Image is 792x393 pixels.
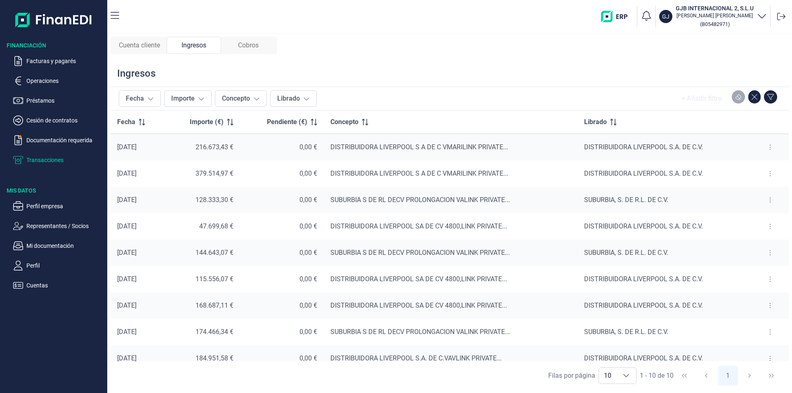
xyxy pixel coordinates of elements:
[700,21,730,27] small: Copiar cif
[616,368,636,384] div: Choose
[330,328,510,336] span: SUBURBIA S DE RL DECV PROLONGACION VALINK PRIVATE...
[117,117,135,127] span: Fecha
[674,366,694,386] button: First Page
[215,90,267,107] button: Concepto
[172,301,233,310] div: 168.687,11 €
[117,301,158,310] div: [DATE]
[26,155,104,165] p: Transacciones
[26,261,104,271] p: Perfil
[267,117,307,127] span: Pendiente (€)
[270,90,317,107] button: Librado
[15,7,92,33] img: Logo de aplicación
[13,115,104,125] button: Cesión de contratos
[330,301,507,309] span: DISTRIBUIDORA LIVERPOOL SA DE CV 4800,LINK PRIVATE...
[13,261,104,271] button: Perfil
[119,90,161,107] button: Fecha
[181,40,206,50] span: Ingresos
[190,117,224,127] span: Importe (€)
[172,275,233,283] div: 115.556,07 €
[164,90,212,107] button: Importe
[26,115,104,125] p: Cesión de contratos
[584,249,745,257] div: SUBURBIA, S. DE R.L. DE C.V.
[330,249,510,257] span: SUBURBIA S DE RL DECV PROLONGACION VALINK PRIVATE...
[26,56,104,66] p: Facturas y pagarés
[26,135,104,145] p: Documentación requerida
[172,249,233,257] div: 144.643,07 €
[640,372,674,379] span: 1 - 10 de 10
[247,275,317,283] div: 0,00 €
[172,354,233,362] div: 184.951,58 €
[761,366,781,386] button: Last Page
[117,275,158,283] div: [DATE]
[13,201,104,211] button: Perfil empresa
[659,4,767,29] button: GJGJB INTERNACIONAL 2, S.L.U[PERSON_NAME] [PERSON_NAME](B05482971)
[584,169,745,178] div: DISTRIBUIDORA LIVERPOOL S.A. DE C.V.
[247,301,317,310] div: 0,00 €
[676,12,754,19] p: [PERSON_NAME] [PERSON_NAME]
[247,249,317,257] div: 0,00 €
[119,40,160,50] span: Cuenta cliente
[662,12,669,21] p: GJ
[584,328,745,336] div: SUBURBIA, S. DE R.L. DE C.V.
[26,280,104,290] p: Cuentas
[172,143,233,151] div: 216.673,43 €
[584,117,607,127] span: Librado
[696,366,716,386] button: Previous Page
[330,275,507,283] span: DISTRIBUIDORA LIVERPOOL SA DE CV 4800,LINK PRIVATE...
[676,4,754,12] h3: GJB INTERNACIONAL 2, S.L.U
[26,221,104,231] p: Representantes / Socios
[26,76,104,86] p: Operaciones
[584,301,745,310] div: DISTRIBUIDORA LIVERPOOL S.A. DE C.V.
[584,275,745,283] div: DISTRIBUIDORA LIVERPOOL S.A. DE C.V.
[548,371,595,381] div: Filas por página
[247,196,317,204] div: 0,00 €
[13,96,104,106] button: Préstamos
[13,280,104,290] button: Cuentas
[26,241,104,251] p: Mi documentación
[172,328,233,336] div: 174.466,34 €
[247,328,317,336] div: 0,00 €
[584,196,745,204] div: SUBURBIA, S. DE R.L. DE C.V.
[13,76,104,86] button: Operaciones
[117,67,156,80] div: Ingresos
[330,196,510,204] span: SUBURBIA S DE RL DECV PROLONGACION VALINK PRIVATE...
[330,354,502,362] span: DISTRIBUIDORA LIVERPOOL S.A. DE C.VAVLINK PRIVATE...
[117,222,158,231] div: [DATE]
[13,241,104,251] button: Mi documentación
[221,37,276,54] div: Cobros
[13,221,104,231] button: Representantes / Socios
[584,143,745,151] div: DISTRIBUIDORA LIVERPOOL S.A. DE C.V.
[330,117,358,127] span: Concepto
[13,56,104,66] button: Facturas y pagarés
[247,222,317,231] div: 0,00 €
[247,354,317,362] div: 0,00 €
[112,37,167,54] div: Cuenta cliente
[117,354,158,362] div: [DATE]
[13,135,104,145] button: Documentación requerida
[117,196,158,204] div: [DATE]
[117,143,158,151] div: [DATE]
[247,143,317,151] div: 0,00 €
[167,37,221,54] div: Ingresos
[740,366,759,386] button: Next Page
[247,169,317,178] div: 0,00 €
[718,366,738,386] button: Page 1
[26,201,104,211] p: Perfil empresa
[117,169,158,178] div: [DATE]
[117,328,158,336] div: [DATE]
[26,96,104,106] p: Préstamos
[172,222,233,231] div: 47.699,68 €
[172,169,233,178] div: 379.514,97 €
[584,222,745,231] div: DISTRIBUIDORA LIVERPOOL S.A. DE C.V.
[599,368,616,384] span: 10
[117,249,158,257] div: [DATE]
[330,143,508,151] span: DISTRIBUIDORA LIVERPOOL S A DE C VMARILINK PRIVATE...
[172,196,233,204] div: 128.333,30 €
[238,40,259,50] span: Cobros
[330,222,507,230] span: DISTRIBUIDORA LIVERPOOL SA DE CV 4800,LINK PRIVATE...
[601,11,634,22] img: erp
[330,169,508,177] span: DISTRIBUIDORA LIVERPOOL S A DE C VMARILINK PRIVATE...
[584,354,745,362] div: DISTRIBUIDORA LIVERPOOL S.A. DE C.V.
[13,155,104,165] button: Transacciones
